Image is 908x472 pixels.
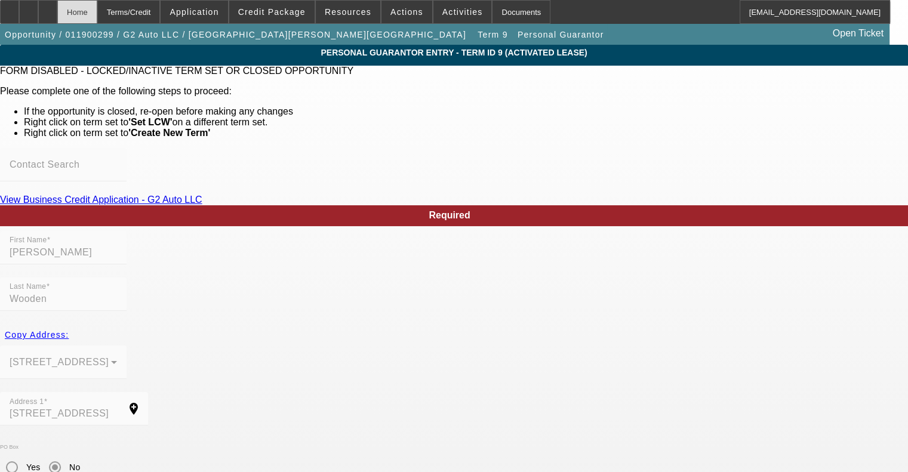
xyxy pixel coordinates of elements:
li: Right click on term set to on a different term set. [24,117,908,128]
mat-label: First Name [10,236,47,244]
mat-icon: add_location [119,402,148,416]
li: If the opportunity is closed, re-open before making any changes [24,106,908,117]
span: Application [170,7,218,17]
a: Open Ticket [828,23,888,44]
span: Actions [390,7,423,17]
button: Personal Guarantor [515,24,607,45]
mat-label: Last Name [10,283,46,291]
span: Personal Guarantor [518,30,604,39]
b: 'Create New Term' [128,128,210,138]
button: Application [161,1,227,23]
button: Resources [316,1,380,23]
button: Activities [433,1,492,23]
button: Term 9 [473,24,512,45]
button: Credit Package [229,1,315,23]
span: Opportunity / 011900299 / G2 Auto LLC / [GEOGRAPHIC_DATA][PERSON_NAME][GEOGRAPHIC_DATA] [5,30,466,39]
mat-label: Address 1 [10,397,44,405]
span: Required [429,210,470,220]
span: Credit Package [238,7,306,17]
span: Term 9 [478,30,507,39]
span: Personal Guarantor Entry - Term ID 9 (Activated Lease) [9,48,899,57]
button: Actions [381,1,432,23]
mat-label: Contact Search [10,159,79,169]
li: Right click on term set to [24,128,908,138]
span: Activities [442,7,483,17]
b: 'Set LCW' [128,117,172,127]
span: Resources [325,7,371,17]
